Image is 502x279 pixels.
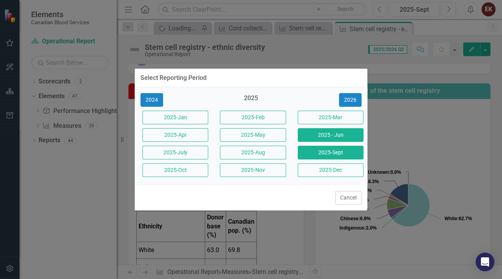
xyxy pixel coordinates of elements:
button: 2025-Apr [142,128,208,142]
button: 2025-Aug [220,146,286,159]
button: 2025-Nov [220,163,286,177]
div: Select Reporting Period [140,74,207,81]
div: Open Intercom Messenger [476,253,494,271]
button: 2025-Oct [142,163,208,177]
button: 2025-July [142,146,208,159]
button: 2025-May [220,128,286,142]
button: 2024 [140,93,163,107]
button: 2025-Dec [298,163,363,177]
button: Cancel [335,191,362,205]
button: 2026 [339,93,362,107]
div: 2025 [218,94,284,107]
button: 2025-Mar [298,111,363,124]
button: 2025-Feb [220,111,286,124]
button: 2025-Jan [142,111,208,124]
button: 2025-Sept [298,146,363,159]
button: 2025 - Jun [298,128,363,142]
